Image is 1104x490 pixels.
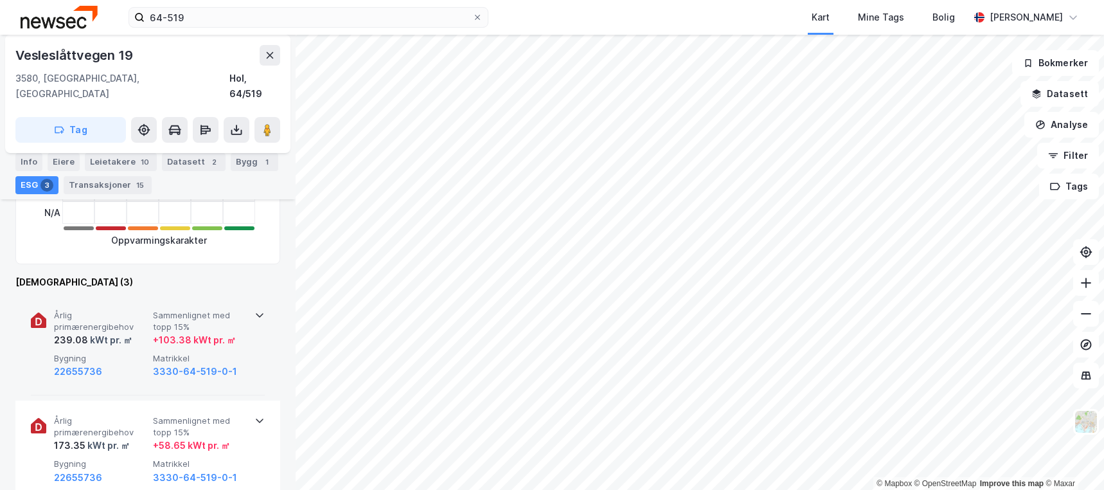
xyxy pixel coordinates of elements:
[1040,428,1104,490] iframe: Chat Widget
[153,310,247,332] span: Sammenlignet med topp 15%
[1040,428,1104,490] div: Kontrollprogram for chat
[812,10,830,25] div: Kart
[260,156,273,168] div: 1
[54,310,148,332] span: Årlig primærenergibehov
[990,10,1063,25] div: [PERSON_NAME]
[1037,143,1099,168] button: Filter
[1012,50,1099,76] button: Bokmerker
[153,415,247,438] span: Sammenlignet med topp 15%
[54,364,102,379] button: 22655736
[15,176,58,194] div: ESG
[15,275,280,290] div: [DEMOGRAPHIC_DATA] (3)
[932,10,955,25] div: Bolig
[54,438,130,453] div: 173.35
[48,153,80,171] div: Eiere
[40,179,53,192] div: 3
[145,8,472,27] input: Søk på adresse, matrikkel, gårdeiere, leietakere eller personer
[54,332,132,348] div: 239.08
[1024,112,1099,138] button: Analyse
[15,71,229,102] div: 3580, [GEOGRAPHIC_DATA], [GEOGRAPHIC_DATA]
[54,353,148,364] span: Bygning
[153,364,237,379] button: 3330-64-519-0-1
[858,10,904,25] div: Mine Tags
[44,201,60,224] div: N/A
[54,458,148,469] span: Bygning
[15,117,126,143] button: Tag
[153,332,236,348] div: + 103.38 kWt pr. ㎡
[914,479,977,488] a: OpenStreetMap
[54,415,148,438] span: Årlig primærenergibehov
[229,71,280,102] div: Hol, 64/519
[15,153,42,171] div: Info
[15,45,135,66] div: Vesleslåttvegen 19
[1039,174,1099,199] button: Tags
[134,179,147,192] div: 15
[153,438,230,453] div: + 58.65 kWt pr. ㎡
[153,458,247,469] span: Matrikkel
[1074,410,1098,434] img: Z
[877,479,912,488] a: Mapbox
[54,470,102,485] button: 22655736
[1020,81,1099,107] button: Datasett
[88,332,132,348] div: kWt pr. ㎡
[153,470,237,485] button: 3330-64-519-0-1
[111,233,207,248] div: Oppvarmingskarakter
[85,153,157,171] div: Leietakere
[153,353,247,364] span: Matrikkel
[231,153,278,171] div: Bygg
[64,176,152,194] div: Transaksjoner
[162,153,226,171] div: Datasett
[21,6,98,28] img: newsec-logo.f6e21ccffca1b3a03d2d.png
[138,156,152,168] div: 10
[208,156,220,168] div: 2
[85,438,130,453] div: kWt pr. ㎡
[980,479,1044,488] a: Improve this map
